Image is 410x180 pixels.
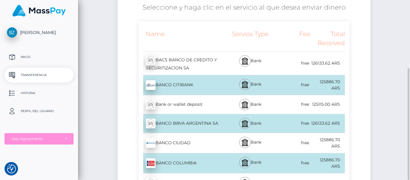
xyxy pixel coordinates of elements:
div: free [276,98,310,111]
div: 125115.00 ARS [310,98,345,111]
div: Total Received [310,26,345,51]
div: BANCO CIUDAD [139,135,225,151]
img: bank.svg [241,101,249,108]
div: Bank [225,114,276,133]
div: User Agreements [11,136,60,141]
div: Bank [225,95,276,114]
img: 2Q== [146,158,155,168]
div: 126133.62 ARS [310,56,345,70]
div: 125886.70 ARS [310,153,345,173]
img: wMhJQYtZFAryAAAAABJRU5ErkJggg== [146,100,155,109]
img: ajkHqkRwEAAAAAElFTkSuQmCC [146,80,155,90]
img: MassPay [12,5,66,17]
div: Bank [225,75,276,95]
div: free [276,156,310,170]
img: wMhJQYtZFAryAAAAABJRU5ErkJggg== [146,119,155,128]
div: 125886.70 ARS [310,75,345,95]
div: Bank [225,153,276,173]
img: 9k= [146,138,155,148]
img: bank.svg [241,139,249,146]
div: 125886.70 ARS [310,133,345,153]
img: bank.svg [241,120,249,127]
img: bank.svg [241,57,249,65]
div: free [276,117,310,130]
div: Bank [225,133,276,153]
p: Inicio [7,53,71,62]
button: User Agreements [5,133,74,145]
div: Bank [225,52,276,75]
div: BANCO BBVA ARGENTINA SA [139,115,225,132]
div: Name [139,26,225,51]
p: Historia [7,89,71,98]
div: free [276,56,310,70]
div: free [276,78,310,92]
div: free [276,136,310,150]
div: Bank or wallet deposit [139,96,225,113]
img: wMhJQYtZFAryAAAAABJRU5ErkJggg== [146,55,155,65]
a: Historia [5,86,74,101]
div: BACS BANCO DE CREDITO Y SECURITIZACION SA [139,52,225,75]
p: Perfil del usuario [7,107,71,116]
a: Perfil del usuario [5,104,74,119]
div: BANCO CITIBANK [139,77,225,93]
p: Transferencia [7,71,71,80]
img: Revisit consent button [7,164,16,173]
img: bank.svg [241,159,249,166]
div: Service Type [225,26,276,51]
h5: Seleccione y haga clic en el servicio al que desea enviar dinero [122,3,366,12]
div: BANCO COLUMBIA [139,155,225,172]
a: Transferencia [5,68,74,83]
span: [PERSON_NAME] [5,30,74,35]
div: Fee [276,26,310,51]
button: Consent Preferences [7,164,16,173]
a: Inicio [5,50,74,65]
img: bank.svg [241,81,249,88]
div: 126133.62 ARS [310,117,345,130]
